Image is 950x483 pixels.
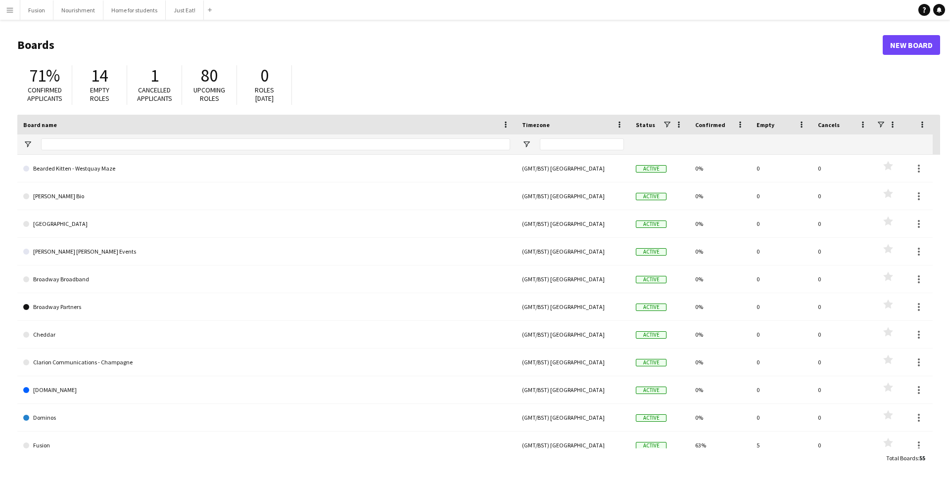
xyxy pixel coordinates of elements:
div: 0 [812,349,873,376]
div: (GMT/BST) [GEOGRAPHIC_DATA] [516,321,630,348]
div: 0 [812,321,873,348]
div: (GMT/BST) [GEOGRAPHIC_DATA] [516,210,630,237]
span: 55 [919,454,925,462]
div: (GMT/BST) [GEOGRAPHIC_DATA] [516,182,630,210]
div: 0% [689,182,751,210]
span: Cancels [818,121,840,129]
div: (GMT/BST) [GEOGRAPHIC_DATA] [516,293,630,320]
a: Dominos [23,404,510,432]
div: 0% [689,293,751,320]
div: 0% [689,155,751,182]
div: 0 [751,404,812,431]
div: 0% [689,238,751,265]
span: Active [636,248,666,256]
span: Status [636,121,655,129]
span: Active [636,414,666,422]
a: Bearded Kitten - Westquay Maze [23,155,510,182]
div: 0% [689,265,751,293]
div: 0% [689,349,751,376]
div: 0 [812,293,873,320]
div: 5 [751,432,812,459]
button: Nourishment [53,0,103,20]
span: Total Boards [886,454,918,462]
div: 0% [689,321,751,348]
div: 0 [812,404,873,431]
div: 0 [812,376,873,403]
span: Active [636,442,666,449]
button: Open Filter Menu [23,140,32,149]
a: Cheddar [23,321,510,349]
div: 0 [751,238,812,265]
button: Home for students [103,0,166,20]
div: 0 [812,432,873,459]
div: 0 [751,349,812,376]
div: 0% [689,404,751,431]
a: Fusion [23,432,510,459]
span: Upcoming roles [193,86,225,103]
div: 0% [689,376,751,403]
a: Clarion Communications - Champagne [23,349,510,376]
div: (GMT/BST) [GEOGRAPHIC_DATA] [516,432,630,459]
div: 0 [751,182,812,210]
span: Active [636,193,666,200]
div: : [886,448,925,468]
a: [DOMAIN_NAME] [23,376,510,404]
span: Active [636,220,666,228]
a: [PERSON_NAME] [PERSON_NAME] Events [23,238,510,265]
div: (GMT/BST) [GEOGRAPHIC_DATA] [516,155,630,182]
div: 0 [812,265,873,293]
div: 0 [751,376,812,403]
div: 0 [812,210,873,237]
span: Empty roles [90,86,109,103]
div: 0 [812,238,873,265]
span: Confirmed [695,121,725,129]
span: Cancelled applicants [137,86,172,103]
span: Active [636,304,666,311]
button: Fusion [20,0,53,20]
div: 0 [751,265,812,293]
div: 0 [751,293,812,320]
span: 0 [260,65,269,87]
span: 1 [150,65,159,87]
div: (GMT/BST) [GEOGRAPHIC_DATA] [516,404,630,431]
span: 71% [29,65,60,87]
span: Active [636,276,666,283]
input: Timezone Filter Input [540,138,624,150]
a: [GEOGRAPHIC_DATA] [23,210,510,238]
span: 80 [201,65,218,87]
span: Active [636,165,666,173]
div: 0 [751,210,812,237]
div: 63% [689,432,751,459]
span: Roles [DATE] [255,86,274,103]
span: Board name [23,121,57,129]
h1: Boards [17,38,883,52]
span: Active [636,387,666,394]
div: (GMT/BST) [GEOGRAPHIC_DATA] [516,376,630,403]
span: Active [636,331,666,339]
a: Broadway Partners [23,293,510,321]
button: Open Filter Menu [522,140,531,149]
span: Confirmed applicants [27,86,62,103]
div: (GMT/BST) [GEOGRAPHIC_DATA] [516,265,630,293]
span: Timezone [522,121,550,129]
span: 14 [91,65,108,87]
div: 0% [689,210,751,237]
div: 0 [751,321,812,348]
button: Just Eat! [166,0,204,20]
div: (GMT/BST) [GEOGRAPHIC_DATA] [516,238,630,265]
div: (GMT/BST) [GEOGRAPHIC_DATA] [516,349,630,376]
span: Empty [757,121,774,129]
a: [PERSON_NAME] Bio [23,182,510,210]
div: 0 [812,182,873,210]
a: Broadway Broadband [23,265,510,293]
div: 0 [751,155,812,182]
span: Active [636,359,666,366]
a: New Board [883,35,940,55]
div: 0 [812,155,873,182]
input: Board name Filter Input [41,138,510,150]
